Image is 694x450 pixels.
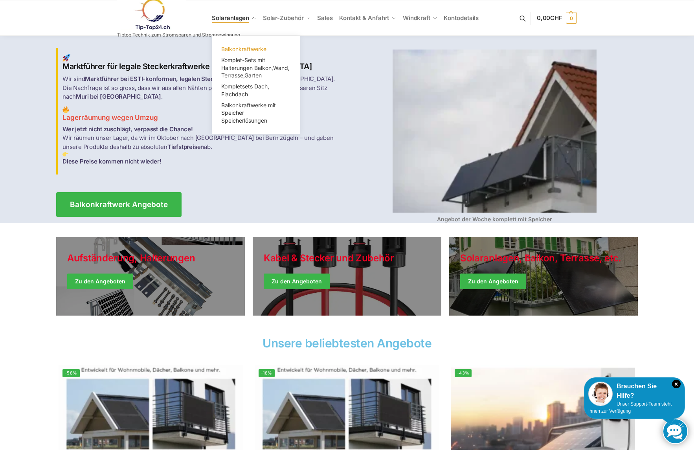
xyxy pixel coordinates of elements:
a: Sales [314,0,336,36]
a: Winter Jackets [449,237,638,316]
span: Kontakt & Anfahrt [339,14,389,22]
img: Balkon-Terrassen-Kraftwerke 4 [393,50,597,213]
strong: Wer jetzt nicht zuschlägt, verpasst die Chance! [62,125,193,133]
i: Schließen [672,380,681,388]
h2: Marktführer für legale Steckerkraftwerke in der [GEOGRAPHIC_DATA] [62,54,342,72]
img: Balkon-Terrassen-Kraftwerke 2 [62,106,69,113]
img: Balkon-Terrassen-Kraftwerke 1 [62,54,70,62]
span: Balkonkraftwerke [221,46,266,52]
a: Windkraft [400,0,441,36]
a: Solar-Zubehör [260,0,314,36]
span: Windkraft [403,14,430,22]
a: Holiday Style [56,237,245,316]
span: Balkonkraftwerke mit Speicher Speicherlösungen [221,102,276,124]
a: Kontodetails [441,0,482,36]
img: Customer service [588,382,613,406]
a: Balkonkraftwerk Angebote [56,192,182,217]
p: Tiptop Technik zum Stromsparen und Stromgewinnung [117,33,240,37]
a: Balkonkraftwerke [217,44,295,55]
span: 0 [566,13,577,24]
strong: Diese Preise kommen nicht wieder! [62,158,161,165]
a: 0,00CHF 0 [537,6,577,30]
a: Komplet-Sets mit Halterungen Balkon,Wand, Terrasse,Garten [217,55,295,81]
span: Unser Support-Team steht Ihnen zur Verfügung [588,401,672,414]
span: Solar-Zubehör [263,14,304,22]
p: Wir räumen unser Lager, da wir im Oktober nach [GEOGRAPHIC_DATA] bei Bern zügeln – und geben unse... [62,125,342,166]
strong: Angebot der Woche komplett mit Speicher [437,216,552,222]
h3: Lagerräumung wegen Umzug [62,106,342,123]
a: Kompletsets Dach, Flachdach [217,81,295,100]
a: Kontakt & Anfahrt [336,0,400,36]
div: Brauchen Sie Hilfe? [588,382,681,400]
span: Balkonkraftwerk Angebote [70,201,168,208]
span: Kontodetails [444,14,479,22]
span: Sales [317,14,333,22]
span: 0,00 [537,14,562,22]
a: Balkonkraftwerke mit Speicher Speicherlösungen [217,100,295,126]
strong: Marktführer bei ESTI-konformen, legalen Steckerkraftwerken [85,75,257,83]
h2: Unsere beliebtesten Angebote [56,337,638,349]
a: Holiday Style [253,237,441,316]
img: Balkon-Terrassen-Kraftwerke 3 [62,151,68,157]
span: Komplet-Sets mit Halterungen Balkon,Wand, Terrasse,Garten [221,57,290,79]
strong: Tiefstpreisen [167,143,204,151]
span: Kompletsets Dach, Flachdach [221,83,269,97]
span: CHF [550,14,562,22]
strong: Muri bei [GEOGRAPHIC_DATA] [76,93,161,100]
p: Wir sind in der [GEOGRAPHIC_DATA]. Die Nachfrage ist so gross, dass wir aus allen Nähten platzen ... [62,75,342,101]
